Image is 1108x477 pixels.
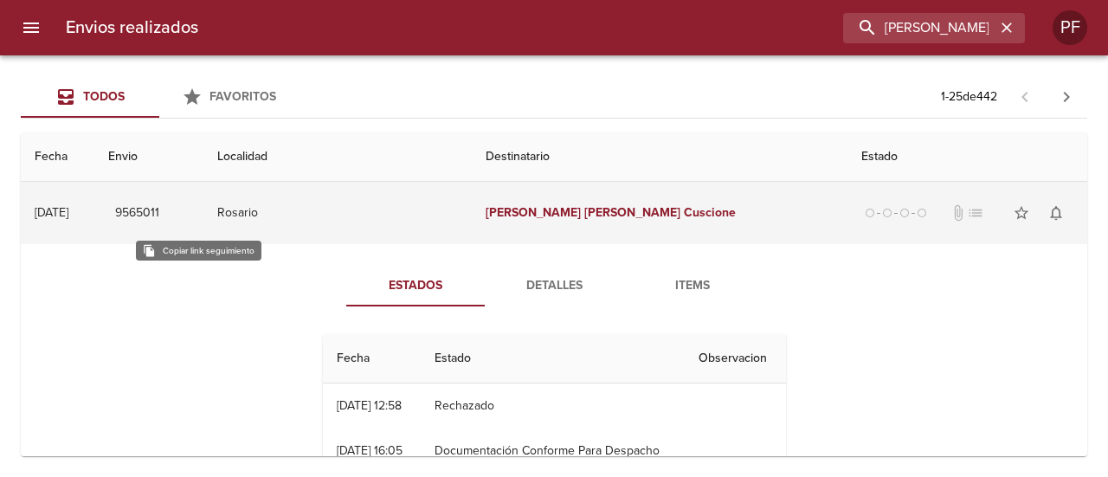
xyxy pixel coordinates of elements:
[865,208,875,218] span: radio_button_unchecked
[357,275,474,297] span: Estados
[1046,76,1087,118] span: Pagina siguiente
[1004,196,1039,230] button: Agregar a favoritos
[10,7,52,48] button: menu
[323,334,421,384] th: Fecha
[35,205,68,220] div: [DATE]
[847,132,1087,182] th: Estado
[21,132,94,182] th: Fecha
[1013,204,1030,222] span: star_border
[421,429,686,474] td: Documentación Conforme Para Despacho
[486,205,582,220] em: [PERSON_NAME]
[115,203,159,224] span: 9565011
[967,204,984,222] span: No tiene pedido asociado
[421,384,686,429] td: Rechazado
[94,132,204,182] th: Envio
[1039,196,1073,230] button: Activar notificaciones
[209,89,276,104] span: Favoritos
[941,88,997,106] p: 1 - 25 de 442
[685,334,785,384] th: Observacion
[337,443,403,458] div: [DATE] 16:05
[83,89,125,104] span: Todos
[203,182,471,244] td: Rosario
[421,334,686,384] th: Estado
[495,275,613,297] span: Detalles
[1053,10,1087,45] div: PF
[337,398,402,413] div: [DATE] 12:58
[1047,204,1065,222] span: notifications_none
[917,208,927,218] span: radio_button_unchecked
[584,205,680,220] em: [PERSON_NAME]
[899,208,910,218] span: radio_button_unchecked
[346,265,762,306] div: Tabs detalle de guia
[684,205,736,220] em: Cuscione
[203,132,471,182] th: Localidad
[843,13,995,43] input: buscar
[1053,10,1087,45] div: Abrir información de usuario
[21,76,298,118] div: Tabs Envios
[1004,87,1046,105] span: Pagina anterior
[634,275,751,297] span: Items
[950,204,967,222] span: No tiene documentos adjuntos
[108,197,166,229] button: 9565011
[66,14,198,42] h6: Envios realizados
[472,132,847,182] th: Destinatario
[882,208,892,218] span: radio_button_unchecked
